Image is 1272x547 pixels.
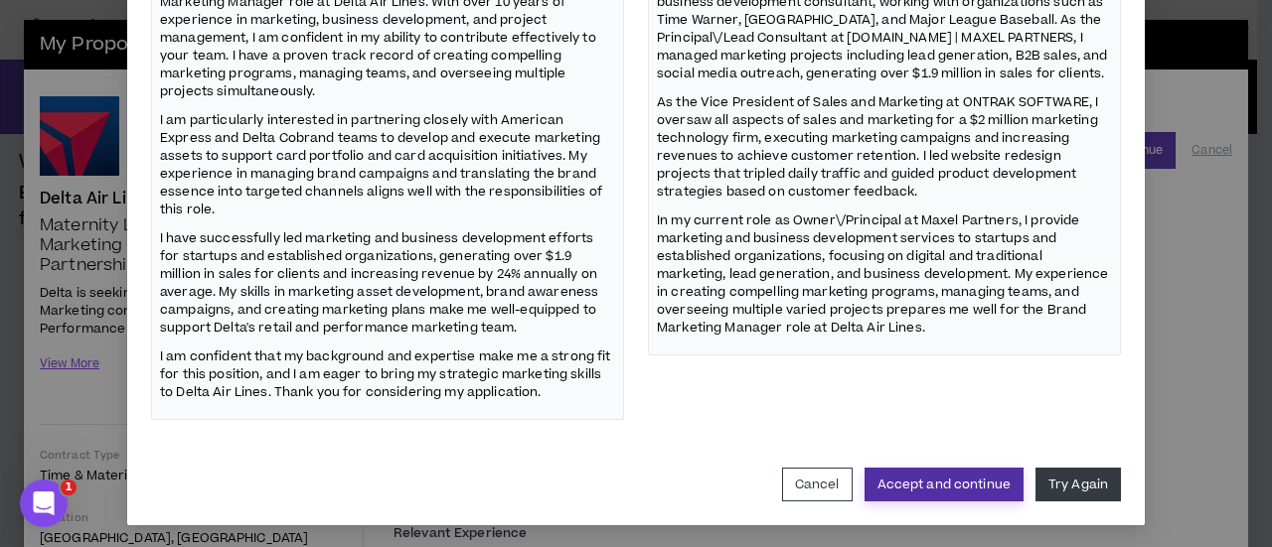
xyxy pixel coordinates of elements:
[20,479,68,527] iframe: Intercom live chat
[61,479,77,495] span: 1
[160,227,615,338] p: I have successfully led marketing and business development efforts for startups and established o...
[865,468,1024,501] button: Accept and continue
[160,346,615,403] p: I am confident that my background and expertise make me a strong fit for this position, and I am ...
[1035,468,1121,501] button: Try Again
[657,91,1112,202] p: As the Vice President of Sales and Marketing at ONTRAK SOFTWARE, I oversaw all aspects of sales a...
[657,209,1112,338] p: In my current role as Owner\/Principal at Maxel Partners, I provide marketing and business develo...
[782,468,853,501] button: Cancel
[160,109,615,219] p: I am particularly interested in partnering closely with American Express and Delta Cobrand teams ...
